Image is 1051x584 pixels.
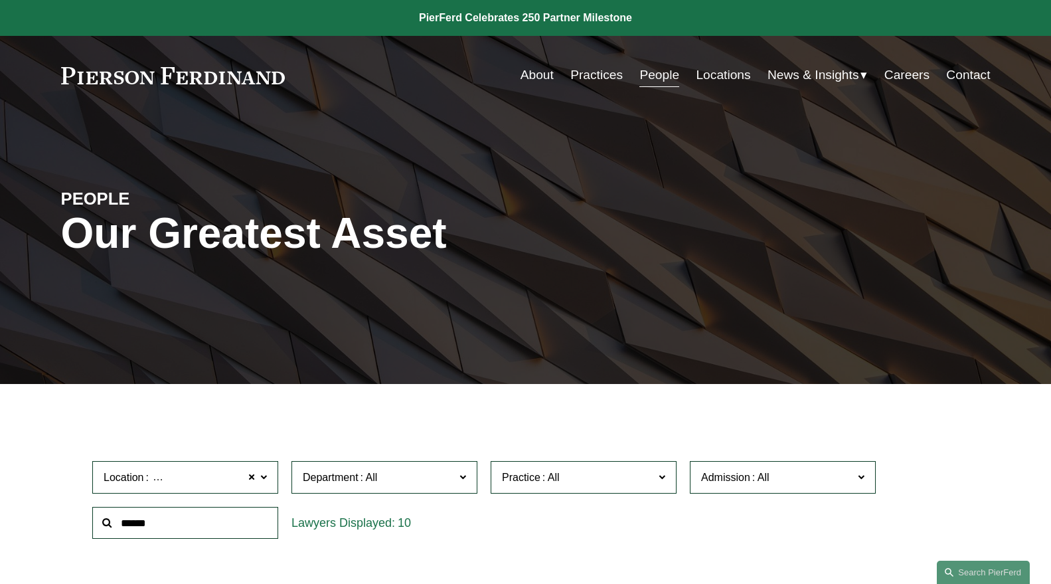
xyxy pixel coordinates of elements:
span: Practice [502,472,540,483]
a: Contact [946,62,990,88]
a: folder dropdown [768,62,868,88]
span: Admission [701,472,750,483]
a: Careers [884,62,930,88]
span: 10 [398,516,411,530]
a: About [521,62,554,88]
span: News & Insights [768,64,859,87]
a: People [639,62,679,88]
a: Practices [570,62,623,88]
a: Locations [696,62,750,88]
h4: PEOPLE [61,188,293,209]
span: Department [303,472,359,483]
span: Location [104,472,144,483]
a: Search this site [937,561,1030,584]
span: [GEOGRAPHIC_DATA] [151,469,262,486]
h1: Our Greatest Asset [61,209,681,258]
